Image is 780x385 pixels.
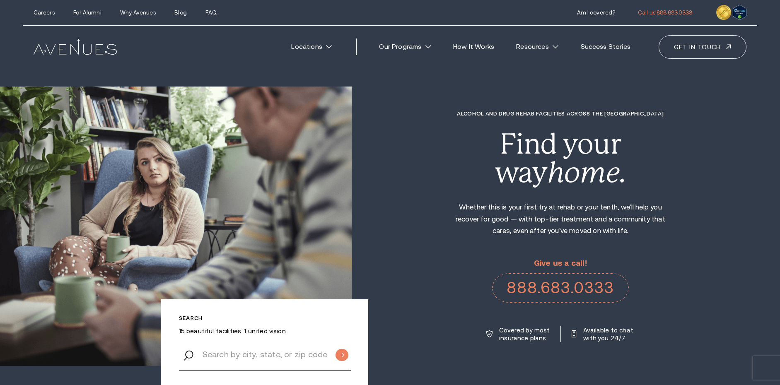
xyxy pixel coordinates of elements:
a: Success Stories [572,38,639,56]
input: Search by city, state, or zip code [179,339,351,371]
a: Call us!888.683.0333 [638,10,693,16]
a: Locations [283,38,340,56]
a: Get in touch [659,35,746,59]
p: Search [179,315,351,321]
i: home. [548,156,626,189]
a: How It Works [445,38,503,56]
div: Find your way [447,130,673,187]
a: FAQ [205,10,216,16]
a: Why Avenues [120,10,155,16]
p: Give us a call! [492,259,629,268]
p: Available to chat with you 24/7 [583,326,635,342]
span: 888.683.0333 [657,10,693,16]
a: Careers [34,10,55,16]
p: Covered by most insurance plans [499,326,551,342]
input: Submit [336,349,348,361]
a: Resources [508,38,567,56]
a: Our Programs [371,38,440,56]
a: Verify LegitScript Approval for www.avenuesrecovery.com [733,7,746,15]
a: Am I covered? [577,10,616,16]
p: Whether this is your first try at rehab or your tenth, we'll help you recover for good — with top... [447,202,673,237]
a: Covered by most insurance plans [486,326,551,342]
a: 888.683.0333 [492,273,629,302]
img: Verify Approval for www.avenuesrecovery.com [733,5,746,20]
h1: Alcohol and Drug Rehab Facilities across the [GEOGRAPHIC_DATA] [447,111,673,117]
a: For Alumni [73,10,101,16]
p: 15 beautiful facilities. 1 united vision. [179,327,351,335]
a: Blog [174,10,187,16]
a: Available to chat with you 24/7 [572,326,635,342]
